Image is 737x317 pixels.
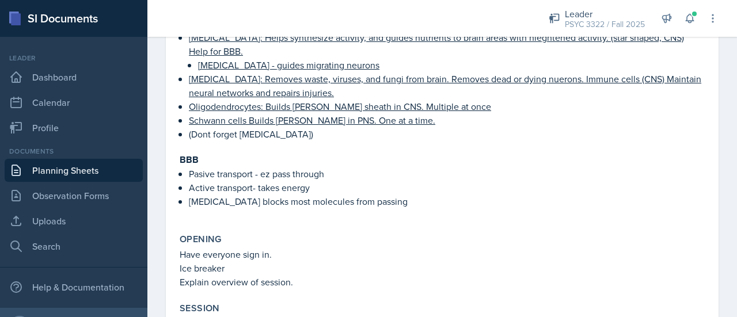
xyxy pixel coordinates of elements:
u: Oligodendrocytes: Builds [PERSON_NAME] sheath in CNS. Multiple at once [189,100,491,113]
div: Help & Documentation [5,276,143,299]
label: Opening [180,234,222,245]
div: Leader [5,53,143,63]
div: Leader [565,7,645,21]
u: [MEDICAL_DATA]: Removes waste, viruses, and fungi from brain. Removes dead or dying nuerons. Immu... [189,72,701,99]
p: Pasive transport - ez pass through [189,167,705,181]
p: Ice breaker [180,261,705,275]
p: [MEDICAL_DATA] blocks most molecules from passing [189,194,705,208]
p: Active transport- takes energy [189,181,705,194]
u: Schwann cells Builds [PERSON_NAME] in PNS. One at a time. [189,114,435,127]
a: Profile [5,116,143,139]
label: Session [180,303,220,314]
a: Observation Forms [5,184,143,207]
a: Uploads [5,209,143,232]
p: (Dont forget [MEDICAL_DATA]) [189,127,705,141]
p: Have everyone sign in. [180,247,705,261]
p: Explain overview of session. [180,275,705,289]
div: PSYC 3322 / Fall 2025 [565,18,645,30]
u: [MEDICAL_DATA] - guides migrating neurons [198,59,379,71]
a: Search [5,235,143,258]
a: Dashboard [5,66,143,89]
div: Documents [5,146,143,156]
a: Planning Sheets [5,159,143,182]
a: Calendar [5,91,143,114]
strong: BBB [180,153,199,166]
